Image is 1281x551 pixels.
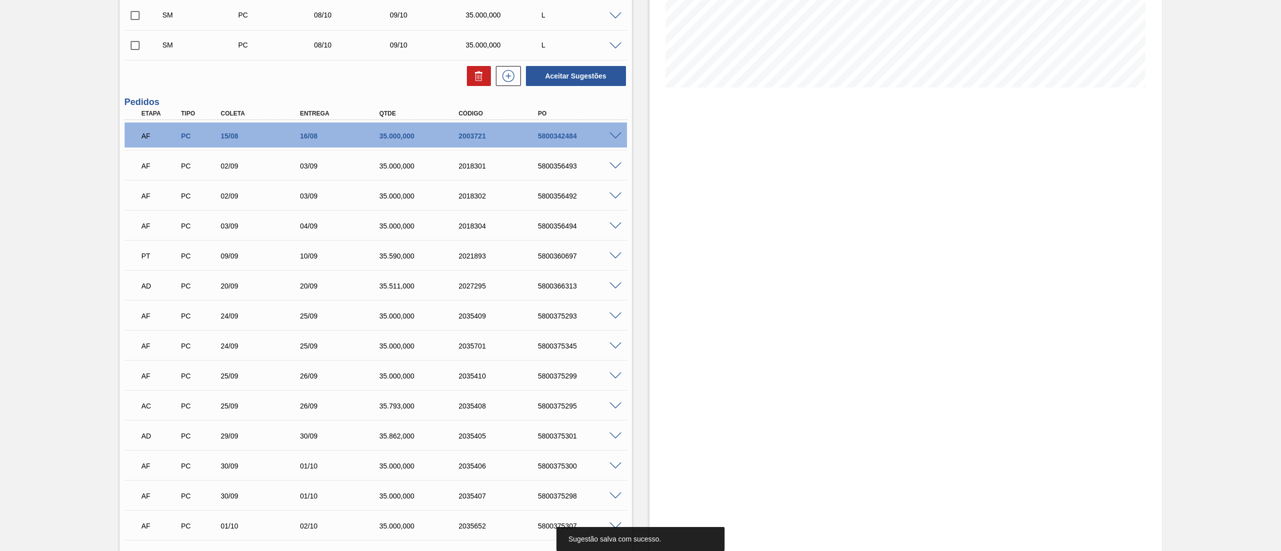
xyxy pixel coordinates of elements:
[179,372,222,380] div: Pedido de Compra
[142,282,180,290] p: AD
[218,282,309,290] div: 20/09/2025
[377,252,467,260] div: 35.590,000
[297,462,388,470] div: 01/10/2025
[456,492,546,500] div: 2035407
[456,342,546,350] div: 2035701
[139,485,182,507] div: Aguardando Faturamento
[456,402,546,410] div: 2035408
[218,462,309,470] div: 30/09/2025
[535,222,626,230] div: 5800356494
[297,402,388,410] div: 26/09/2025
[297,372,388,380] div: 26/09/2025
[142,522,180,530] p: AF
[179,492,222,500] div: Pedido de Compra
[297,312,388,320] div: 25/09/2025
[218,252,309,260] div: 09/09/2025
[139,335,182,357] div: Aguardando Faturamento
[218,432,309,440] div: 29/09/2025
[139,395,182,417] div: Aguardando Composição de Carga
[125,97,627,107] h3: Pedidos
[535,522,626,530] div: 5800375307
[535,492,626,500] div: 5800375298
[463,11,549,19] div: 35.000,000
[218,402,309,410] div: 25/09/2025
[297,110,388,117] div: Entrega
[377,312,467,320] div: 35.000,000
[142,192,180,200] p: AF
[179,252,222,260] div: Pedido de Compra
[526,66,626,86] button: Aceitar Sugestões
[377,222,467,230] div: 35.000,000
[462,66,491,86] div: Excluir Sugestões
[377,432,467,440] div: 35.862,000
[179,162,222,170] div: Pedido de Compra
[521,65,627,87] div: Aceitar Sugestões
[311,41,398,49] div: 08/10/2025
[139,125,182,147] div: Aguardando Faturamento
[535,162,626,170] div: 5800356493
[218,110,309,117] div: Coleta
[142,132,180,140] p: AF
[535,282,626,290] div: 5800366313
[377,162,467,170] div: 35.000,000
[139,110,182,117] div: Etapa
[539,11,625,19] div: L
[218,492,309,500] div: 30/09/2025
[236,11,322,19] div: Pedido de Compra
[535,110,626,117] div: PO
[297,192,388,200] div: 03/09/2025
[139,515,182,537] div: Aguardando Faturamento
[218,312,309,320] div: 24/09/2025
[377,462,467,470] div: 35.000,000
[539,41,625,49] div: L
[179,110,222,117] div: Tipo
[377,110,467,117] div: Qtde
[218,522,309,530] div: 01/10/2025
[142,222,180,230] p: AF
[456,522,546,530] div: 2035652
[535,432,626,440] div: 5800375301
[142,312,180,320] p: AF
[179,402,222,410] div: Pedido de Compra
[139,215,182,237] div: Aguardando Faturamento
[179,132,222,140] div: Pedido de Compra
[387,41,474,49] div: 09/10/2025
[142,462,180,470] p: AF
[491,66,521,86] div: Nova sugestão
[142,342,180,350] p: AF
[139,245,182,267] div: Pedido em Trânsito
[142,162,180,170] p: AF
[377,342,467,350] div: 35.000,000
[377,492,467,500] div: 35.000,000
[142,432,180,440] p: AD
[297,492,388,500] div: 01/10/2025
[377,282,467,290] div: 35.511,000
[535,372,626,380] div: 5800375299
[456,282,546,290] div: 2027295
[139,425,182,447] div: Aguardando Descarga
[142,372,180,380] p: AF
[535,342,626,350] div: 5800375345
[297,432,388,440] div: 30/09/2025
[139,455,182,477] div: Aguardando Faturamento
[218,162,309,170] div: 02/09/2025
[456,252,546,260] div: 2021893
[377,372,467,380] div: 35.000,000
[456,162,546,170] div: 2018301
[377,402,467,410] div: 35.793,000
[377,522,467,530] div: 35.000,000
[297,222,388,230] div: 04/09/2025
[535,462,626,470] div: 5800375300
[456,312,546,320] div: 2035409
[218,372,309,380] div: 25/09/2025
[142,402,180,410] p: AC
[236,41,322,49] div: Pedido de Compra
[179,282,222,290] div: Pedido de Compra
[179,222,222,230] div: Pedido de Compra
[160,11,247,19] div: Sugestão Manual
[179,312,222,320] div: Pedido de Compra
[139,155,182,177] div: Aguardando Faturamento
[456,192,546,200] div: 2018302
[535,192,626,200] div: 5800356492
[179,342,222,350] div: Pedido de Compra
